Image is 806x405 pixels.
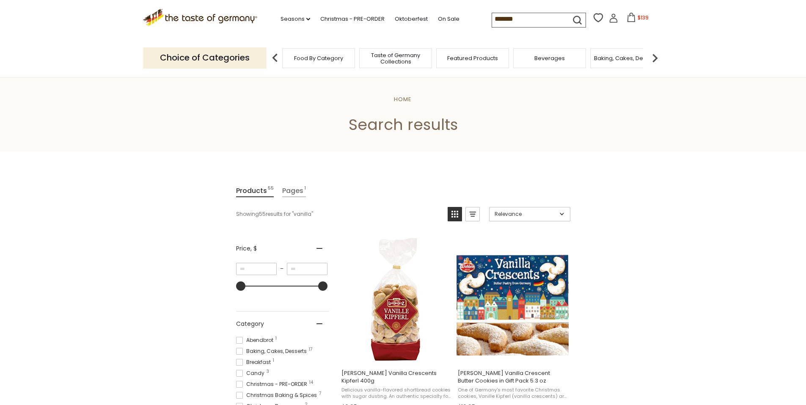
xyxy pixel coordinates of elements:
[447,55,498,61] a: Featured Products
[319,391,321,396] span: 7
[394,95,412,103] a: Home
[281,14,310,24] a: Seasons
[275,336,277,341] span: 1
[287,263,327,275] input: Maximum value
[236,358,273,366] span: Breakfast
[638,14,649,21] span: $139
[534,55,565,61] a: Beverages
[362,52,429,65] a: Taste of Germany Collections
[341,369,451,385] span: [PERSON_NAME] Vanilla Crescents Kipferl 400g
[448,207,462,221] a: View grid mode
[489,207,570,221] a: Sort options
[458,369,567,385] span: [PERSON_NAME] Vanilla Crescent Butter Cookies in Gift Pack 5.3 oz
[250,244,257,253] span: , $
[236,380,310,388] span: Christmas - PRE-ORDER
[495,210,557,218] span: Relevance
[282,185,306,197] a: View Pages Tab
[267,369,269,374] span: 3
[236,320,264,328] span: Category
[320,14,385,24] a: Christmas - PRE-ORDER
[273,358,274,363] span: 1
[309,347,312,352] span: 17
[465,207,480,221] a: View list mode
[309,380,313,385] span: 14
[236,369,267,377] span: Candy
[259,210,266,218] b: 55
[267,50,283,66] img: previous arrow
[26,115,780,134] h1: Search results
[277,265,287,273] span: –
[594,55,660,61] a: Baking, Cakes, Desserts
[341,387,451,400] span: Delicious vanilla-flavored shortbread cookies with sugar dusting. An authentic specialty for the ...
[458,387,567,400] span: One of Germany's most favorite Christmas cookies, Vanille Kipferl (vanilla crescents) are made fr...
[236,207,441,221] div: Showing results for " "
[236,185,274,197] a: View Products Tab
[304,185,306,196] span: 1
[268,185,274,196] span: 55
[143,47,267,68] p: Choice of Categories
[365,236,427,363] img: Lambertz Vanilla Crescents Kipferl 400g
[457,244,569,356] img: Wicklein Vanilla Crescent Butter Cookies in Gift Pack 5.3 oz
[620,13,656,25] button: $139
[236,244,257,253] span: Price
[294,55,343,61] a: Food By Category
[236,336,276,344] span: Abendbrot
[236,263,277,275] input: Minimum value
[236,347,309,355] span: Baking, Cakes, Desserts
[395,14,428,24] a: Oktoberfest
[438,14,459,24] a: On Sale
[236,391,319,399] span: Christmas Baking & Spices
[646,50,663,66] img: next arrow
